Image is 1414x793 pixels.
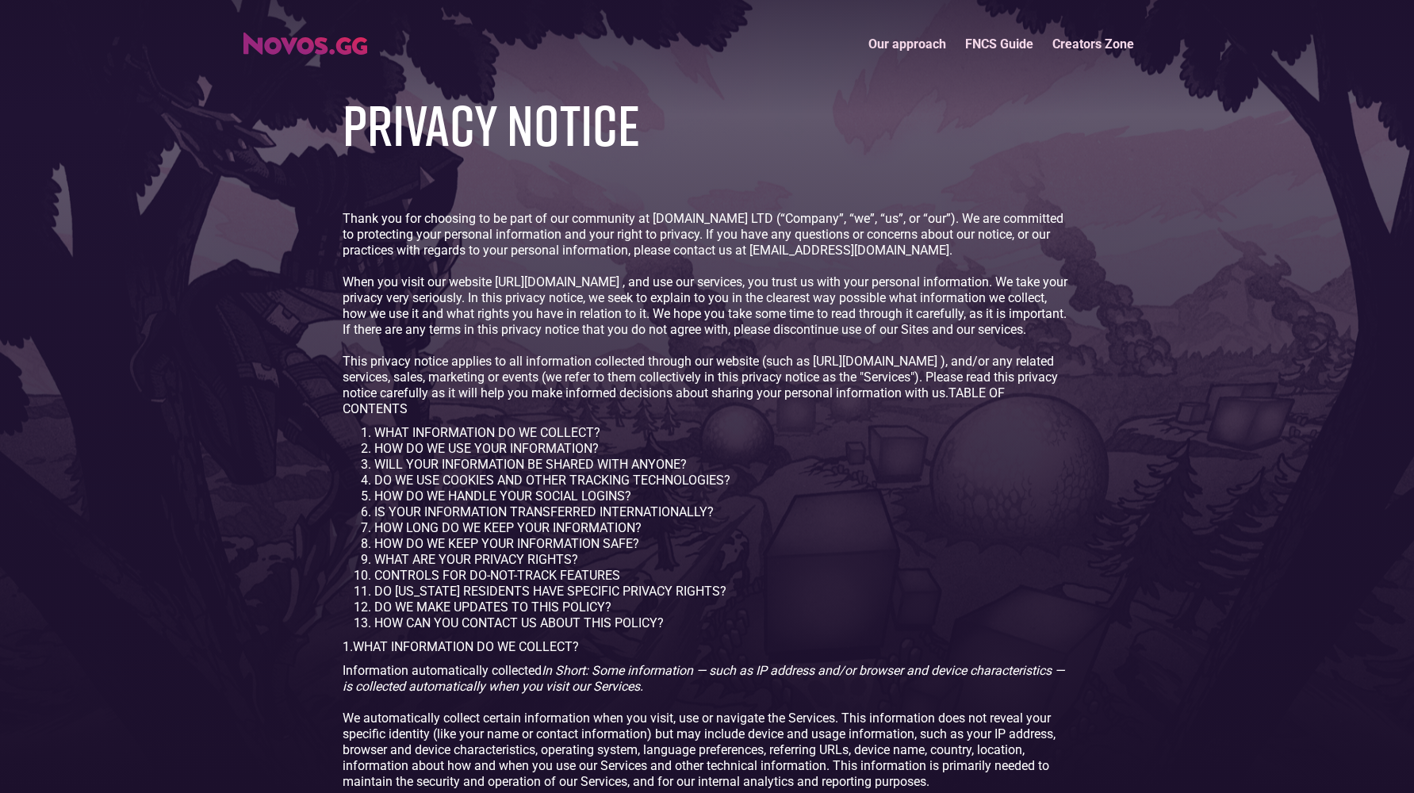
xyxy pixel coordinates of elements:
a: CONTROLS FOR DO-NOT-TRACK FEATURES [374,568,620,583]
a: HOW DO WE USE YOUR INFORMATION? [374,441,599,456]
a: WHAT ARE YOUR PRIVACY RIGHTS? [374,552,578,567]
a: HOW DO WE HANDLE YOUR SOCIAL LOGINS? [374,488,631,504]
em: In Short: Some information — such as IP address and/or browser and device characteristics — is co... [343,663,1064,694]
a: WHAT INFORMATION DO WE COLLECT? [374,425,600,440]
p: Information automatically collected [343,663,1072,695]
p: Thank you for choosing to be part of our community at [DOMAIN_NAME] LTD (“Company”, “we”, “us”, o... [343,211,1072,259]
a: IS YOUR INFORMATION TRANSFERRED INTERNATIONALLY? [374,504,714,519]
p: When you visit our website [URL][DOMAIN_NAME] , and use our services, you trust us with your pers... [343,274,1072,338]
a: HOW LONG DO WE KEEP YOUR INFORMATION? [374,520,642,535]
p: We automatically collect certain information when you visit, use or navigate the Services. This i... [343,711,1072,790]
a: FNCS Guide [956,27,1043,61]
a: Our approach [859,27,956,61]
a: DO WE USE COOKIES AND OTHER TRACKING TECHNOLOGIES? [374,473,730,488]
a: DO WE MAKE UPDATES TO THIS POLICY? [374,600,611,615]
a: WILL YOUR INFORMATION BE SHARED WITH ANYONE? [374,457,687,472]
h1: PRIVACY NOTICE [343,93,640,155]
p: This privacy notice applies to all information collected through our website (such as [URL][DOMAI... [343,354,1072,417]
a: Creators Zone [1043,27,1144,61]
a: HOW CAN YOU CONTACT US ABOUT THIS POLICY? [374,615,664,630]
a: DO [US_STATE] RESIDENTS HAVE SPECIFIC PRIVACY RIGHTS? [374,584,726,599]
p: 1.WHAT INFORMATION DO WE COLLECT? [343,639,1072,655]
a: HOW DO WE KEEP YOUR INFORMATION SAFE? [374,536,639,551]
